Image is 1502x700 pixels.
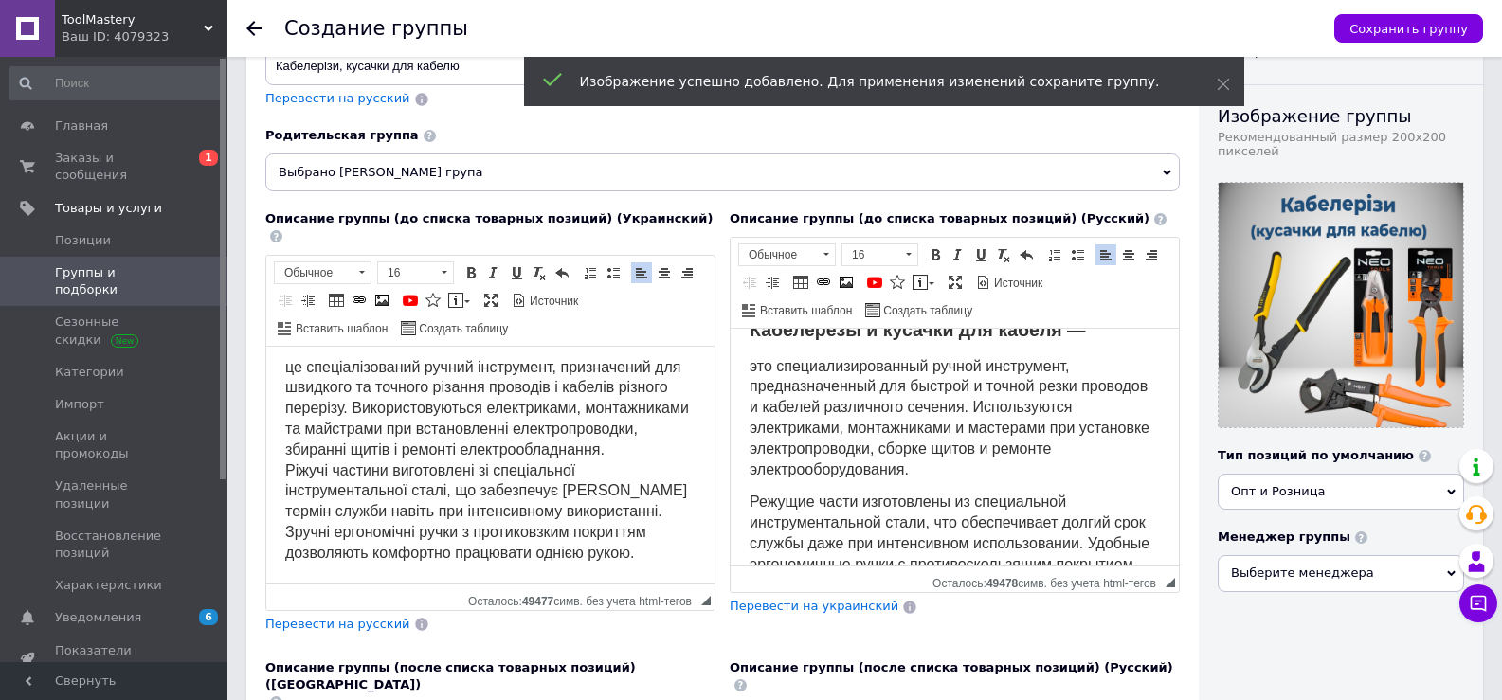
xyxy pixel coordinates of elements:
[1095,244,1116,265] a: По левому краю
[970,244,991,265] a: Подчеркнутый (Ctrl+U)
[1459,584,1497,622] button: Чат с покупателем
[1218,130,1464,158] div: Рекомендованный размер 200х200 пикселей
[298,290,318,311] a: Увеличить отступ
[55,150,175,184] span: Заказы и сообщения
[19,20,419,181] span: Кабелерізи та кусачки — це компактні, міцні та точні інструменти, без яких неможливо якісно викон...
[603,262,624,283] a: Вставить / удалить маркированный список
[1231,484,1326,498] span: Опт и Розница
[973,272,1045,293] a: Источник
[701,596,711,605] span: Перетащите для изменения размера
[986,577,1018,590] span: 49478
[880,303,972,319] span: Создать таблицу
[265,128,419,142] span: Родительская группа
[275,290,296,311] a: Уменьшить отступ
[991,276,1042,292] span: Источник
[55,264,175,298] span: Группы и подборки
[326,290,347,311] a: Таблица
[1118,244,1139,265] a: По центру
[757,303,852,319] span: Вставить шаблон
[836,272,857,293] a: Изображение
[887,272,908,293] a: Вставить иконку
[813,272,834,293] a: Вставить/Редактировать ссылку (Ctrl+L)
[945,272,966,293] a: Развернуть
[19,165,419,263] span: Режущие части изготовлены из специальной инструментальной стали, что обеспечивает долгий срок слу...
[841,243,918,266] a: 16
[993,244,1014,265] a: Убрать форматирование
[55,200,162,217] span: Товары и услуги
[842,244,899,265] span: 16
[739,272,760,293] a: Уменьшить отступ
[739,299,855,320] a: Вставить шаблон
[1334,14,1483,43] button: Сохранить группу
[266,347,715,583] iframe: Визуальный текстовый редактор, 40BE3FB8-9604-4605-8EA9-BE478C838768
[265,153,1180,191] span: Выбрано [PERSON_NAME] група
[377,261,454,284] a: 16
[275,262,353,283] span: Обычное
[932,572,1166,590] div: Подсчет символов
[1067,244,1088,265] a: Вставить / удалить маркированный список
[55,314,175,348] span: Сезонные скидки
[1166,578,1175,587] span: Перетащите для изменения размера
[265,211,713,225] span: Описание группы (до списка товарных позиций) (Украинский)
[349,290,370,311] a: Вставить/Редактировать ссылку (Ctrl+L)
[925,244,946,265] a: Полужирный (Ctrl+B)
[55,477,175,512] span: Удаленные позиции
[284,17,468,40] h1: Создание группы
[416,321,508,337] span: Создать таблицу
[790,272,811,293] a: Таблица
[55,428,175,462] span: Акции и промокоды
[862,299,975,320] a: Создать таблицу
[654,262,675,283] a: По центру
[522,595,553,608] span: 49477
[398,317,511,338] a: Создать таблицу
[62,11,204,28] span: ToolMastery
[19,20,419,118] span: Кабелерезы и кусачки — это компактные, прочные и точные инструменты, без которых невозможно качес...
[55,642,175,676] span: Показатели работы компании
[275,317,390,338] a: Вставить шаблон
[19,12,423,214] span: це спеціалізований ручний інструмент, призначений для швидкого та точного різання проводів і кабе...
[580,262,601,283] a: Вставить / удалить нумерованный список
[371,290,392,311] a: Изображение
[738,243,836,266] a: Обычное
[62,28,227,45] div: Ваш ID: 4079323
[1349,22,1468,36] span: Сохранить группу
[55,577,162,594] span: Характеристики
[199,609,218,625] span: 6
[631,262,652,283] a: По левому краю
[400,290,421,311] a: Добавить видео с YouTube
[19,29,419,149] span: это специализированный ручной инструмент, предназначенный для быстрой и точной резки проводов и к...
[265,91,410,105] span: Перевести на русский
[762,272,783,293] a: Увеличить отступ
[293,321,388,337] span: Вставить шаблон
[580,72,1169,91] div: Изображение успешно добавлено. Для применения изменений сохраните группу.
[1219,183,1463,427] a: gruppa_kabelerizi_nozhitsi_po_kabelyu_kopiya.png
[265,660,636,691] span: Описание группы (после списка товарных позиций) ([GEOGRAPHIC_DATA])
[1044,244,1065,265] a: Вставить / удалить нумерованный список
[1218,448,1414,462] span: Тип позиций по умолчанию
[1016,244,1037,265] a: Отменить (Ctrl+Z)
[1141,244,1162,265] a: По правому краю
[55,396,104,413] span: Импорт
[509,290,581,311] a: Источник
[506,262,527,283] a: Подчеркнутый (Ctrl+U)
[1218,555,1464,591] span: Выберите менеджера
[274,261,371,284] a: Обычное
[730,660,1173,674] span: Описание группы (после списка товарных позиций) (Русский)
[19,19,429,184] body: Визуальный текстовый редактор, 2B481250-21BB-429B-AD5C-BCCC010355E9
[527,294,578,310] span: Источник
[739,244,817,265] span: Обычное
[864,272,885,293] a: Добавить видео с YouTube
[468,590,701,608] div: Подсчет символов
[199,150,218,166] span: 1
[378,262,435,283] span: 16
[529,262,550,283] a: Убрать форматирование
[55,232,111,249] span: Позиции
[948,244,968,265] a: Курсив (Ctrl+I)
[483,262,504,283] a: Курсив (Ctrl+I)
[480,290,501,311] a: Развернуть
[677,262,697,283] a: По правому краю
[910,272,937,293] a: Вставить сообщение
[461,262,481,283] a: Полужирный (Ctrl+B)
[55,609,141,626] span: Уведомления
[55,528,175,562] span: Восстановление позиций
